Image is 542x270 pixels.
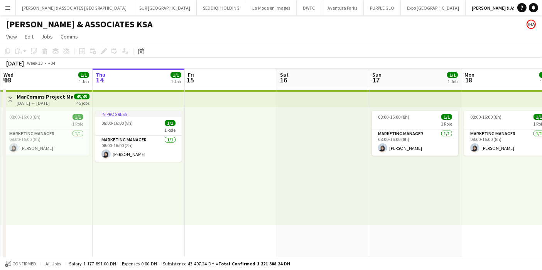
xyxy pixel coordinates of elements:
[3,71,14,78] span: Wed
[321,0,364,15] button: Aventura Parks
[41,33,53,40] span: Jobs
[48,60,55,66] div: +04
[2,75,14,84] span: 13
[79,79,89,84] div: 1 Job
[78,72,89,78] span: 1/1
[372,71,382,78] span: Sun
[25,33,34,40] span: Edit
[3,111,89,156] app-job-card: 08:00-16:00 (8h)1/11 RoleMarketing Manager1/108:00-16:00 (8h)[PERSON_NAME]
[12,261,36,267] span: Confirmed
[280,71,289,78] span: Sat
[164,127,176,133] span: 1 Role
[464,71,474,78] span: Mon
[246,0,297,15] button: La Mode en Images
[95,75,105,84] span: 14
[171,79,181,84] div: 1 Job
[165,120,176,126] span: 1/1
[378,114,409,120] span: 08:00-16:00 (8h)
[17,93,74,100] h3: MarComms Project Manager
[133,0,197,15] button: SUR [GEOGRAPHIC_DATA]
[188,71,194,78] span: Fri
[44,261,62,267] span: All jobs
[72,121,83,127] span: 1 Role
[463,75,474,84] span: 18
[372,111,458,156] app-job-card: 08:00-16:00 (8h)1/11 RoleMarketing Manager1/108:00-16:00 (8h)[PERSON_NAME]
[197,0,246,15] button: SEDDIQI HOLDING
[447,72,458,78] span: 1/1
[441,114,452,120] span: 1/1
[74,94,89,99] span: 45/45
[4,260,37,268] button: Confirmed
[6,33,17,40] span: View
[441,121,452,127] span: 1 Role
[76,99,89,106] div: 45 jobs
[171,72,181,78] span: 1/1
[6,18,153,30] h1: [PERSON_NAME] & ASSOCIATES KSA
[527,20,536,29] app-user-avatar: Enas Ahmed
[57,32,81,42] a: Comms
[6,59,24,67] div: [DATE]
[279,75,289,84] span: 16
[38,32,56,42] a: Jobs
[22,32,37,42] a: Edit
[73,114,83,120] span: 1/1
[371,75,382,84] span: 17
[3,129,89,156] app-card-role: Marketing Manager1/108:00-16:00 (8h)[PERSON_NAME]
[447,79,458,84] div: 1 Job
[364,0,401,15] button: PURPLE GLO
[3,32,20,42] a: View
[470,114,501,120] span: 08:00-16:00 (8h)
[372,129,458,156] app-card-role: Marketing Manager1/108:00-16:00 (8h)[PERSON_NAME]
[401,0,466,15] button: Expo [GEOGRAPHIC_DATA]
[187,75,194,84] span: 15
[96,71,105,78] span: Thu
[25,60,45,66] span: Week 33
[218,261,290,267] span: Total Confirmed 1 221 388.24 DH
[16,0,133,15] button: [PERSON_NAME] & ASSOCIATES [GEOGRAPHIC_DATA]
[95,111,182,162] app-job-card: In progress08:00-16:00 (8h)1/11 RoleMarketing Manager1/108:00-16:00 (8h)[PERSON_NAME]
[9,114,41,120] span: 08:00-16:00 (8h)
[61,33,78,40] span: Comms
[17,100,74,106] div: [DATE] → [DATE]
[95,136,182,162] app-card-role: Marketing Manager1/108:00-16:00 (8h)[PERSON_NAME]
[69,261,290,267] div: Salary 1 177 891.00 DH + Expenses 0.00 DH + Subsistence 43 497.24 DH =
[95,111,182,117] div: In progress
[101,120,133,126] span: 08:00-16:00 (8h)
[297,0,321,15] button: DWTC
